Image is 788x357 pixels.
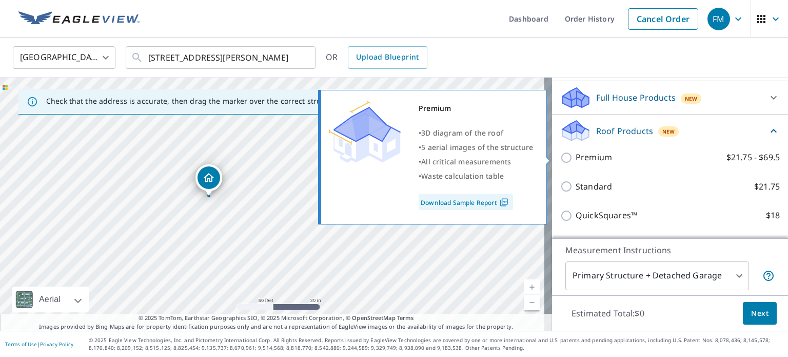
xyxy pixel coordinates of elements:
[195,164,222,196] div: Dropped pin, building 1, Residential property, 10 Robinson St Brentwood, NH 03833
[421,157,511,166] span: All critical measurements
[5,341,73,347] p: |
[560,85,780,110] div: Full House ProductsNew
[46,97,342,106] p: Check that the address is accurate, then drag the marker over the correct structure.
[419,194,513,210] a: Download Sample Report
[596,91,676,104] p: Full House Products
[352,314,395,322] a: OpenStreetMap
[5,341,37,348] a: Terms of Use
[421,142,533,152] span: 5 aerial images of the structure
[89,336,783,352] p: © 2025 Eagle View Technologies, Inc. and Pictometry International Corp. All Rights Reserved. Repo...
[685,95,698,103] span: New
[419,126,534,140] div: •
[497,198,511,207] img: Pdf Icon
[524,279,540,295] a: Current Level 19, Zoom In
[751,307,769,320] span: Next
[419,169,534,183] div: •
[148,43,294,72] input: Search by address or latitude-longitude
[565,244,775,256] p: Measurement Instructions
[12,287,89,312] div: Aerial
[743,302,777,325] button: Next
[40,341,73,348] a: Privacy Policy
[397,314,414,322] a: Terms
[754,180,780,193] p: $21.75
[707,8,730,30] div: FM
[563,302,653,325] p: Estimated Total: $0
[524,295,540,310] a: Current Level 19, Zoom Out
[766,209,780,222] p: $18
[560,119,780,143] div: Roof ProductsNew
[576,151,612,164] p: Premium
[421,171,504,181] span: Waste calculation table
[36,287,64,312] div: Aerial
[18,11,140,27] img: EV Logo
[356,51,419,64] span: Upload Blueprint
[576,180,612,193] p: Standard
[326,46,427,69] div: OR
[329,101,401,163] img: Premium
[348,46,427,69] a: Upload Blueprint
[419,101,534,116] div: Premium
[662,127,675,136] span: New
[726,151,780,164] p: $21.75 - $69.5
[139,314,414,323] span: © 2025 TomTom, Earthstar Geographics SIO, © 2025 Microsoft Corporation, ©
[419,155,534,169] div: •
[576,209,637,222] p: QuickSquares™
[419,140,534,155] div: •
[762,270,775,282] span: Your report will include the primary structure and a detached garage if one exists.
[421,128,503,138] span: 3D diagram of the roof
[565,261,749,290] div: Primary Structure + Detached Garage
[13,43,115,72] div: [GEOGRAPHIC_DATA]
[596,125,653,137] p: Roof Products
[628,8,698,30] a: Cancel Order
